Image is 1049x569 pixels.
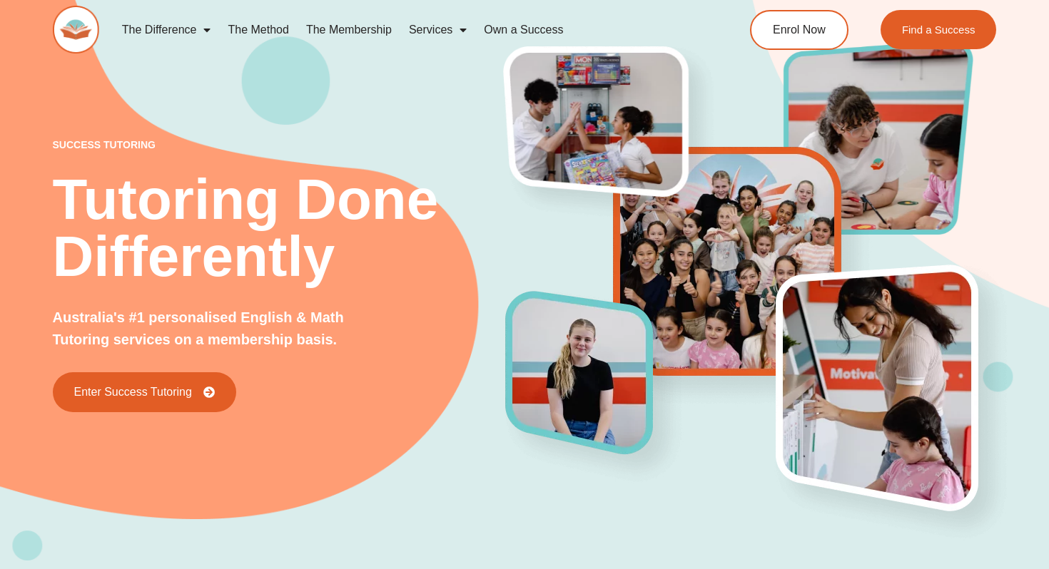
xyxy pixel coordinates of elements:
[53,307,384,351] p: Australia's #1 personalised English & Math Tutoring services on a membership basis.
[113,14,696,46] nav: Menu
[74,386,192,398] span: Enter Success Tutoring
[750,10,848,50] a: Enrol Now
[53,372,236,412] a: Enter Success Tutoring
[400,14,475,46] a: Services
[881,10,997,49] a: Find a Success
[773,24,826,36] span: Enrol Now
[902,24,975,35] span: Find a Success
[53,171,506,285] h2: Tutoring Done Differently
[475,14,572,46] a: Own a Success
[978,501,1049,569] iframe: Chat Widget
[298,14,400,46] a: The Membership
[113,14,220,46] a: The Difference
[219,14,297,46] a: The Method
[53,140,506,150] p: success tutoring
